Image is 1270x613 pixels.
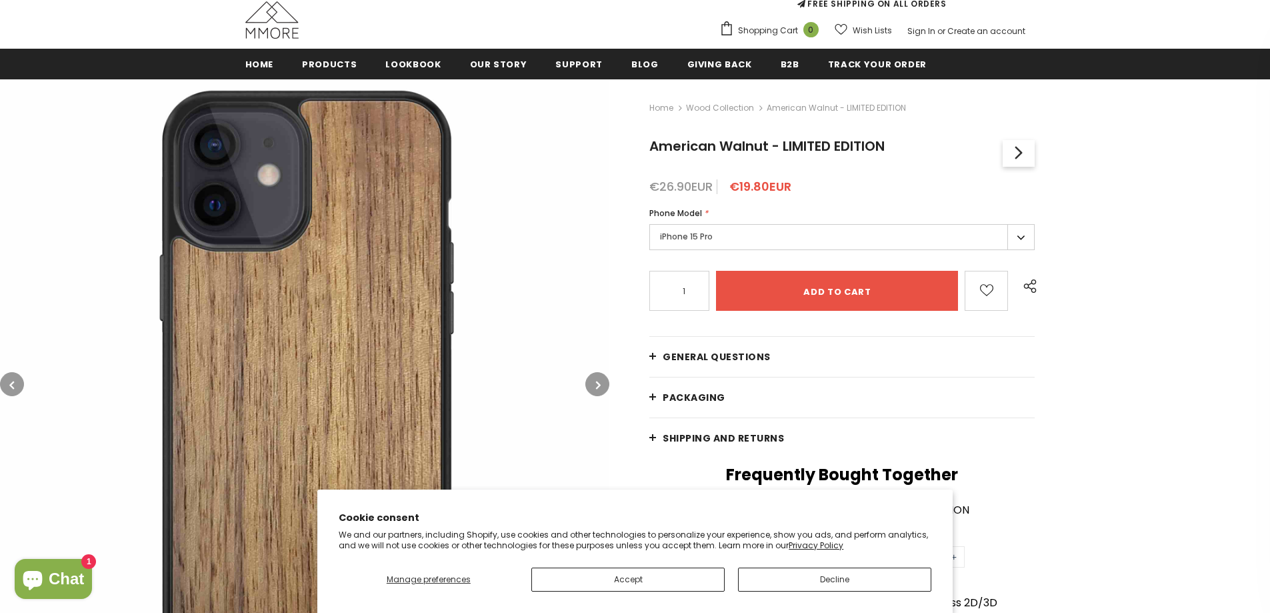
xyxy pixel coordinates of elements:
[663,432,784,445] span: Shipping and returns
[339,530,931,550] p: We and our partners, including Shopify, use cookies and other technologies to personalize your ex...
[245,49,274,79] a: Home
[828,49,927,79] a: Track your order
[663,391,725,404] span: PACKAGING
[649,137,885,155] span: American Walnut - LIMITED EDITION
[835,19,892,42] a: Wish Lists
[531,568,725,592] button: Accept
[649,337,1035,377] a: General Questions
[631,58,659,71] span: Blog
[789,540,843,551] a: Privacy Policy
[385,58,441,71] span: Lookbook
[649,224,1035,250] label: iPhone 15 Pro
[649,100,673,116] a: Home
[387,574,471,585] span: Manage preferences
[631,49,659,79] a: Blog
[339,511,931,525] h2: Cookie consent
[686,102,754,113] a: Wood Collection
[853,24,892,37] span: Wish Lists
[302,58,357,71] span: Products
[937,25,945,37] span: or
[649,378,1035,418] a: PACKAGING
[663,350,771,364] span: General Questions
[385,49,441,79] a: Lookbook
[555,58,603,71] span: support
[738,24,798,37] span: Shopping Cart
[687,49,752,79] a: Giving back
[729,178,791,195] span: €19.80EUR
[767,100,906,116] span: American Walnut - LIMITED EDITION
[302,49,357,79] a: Products
[716,271,958,311] input: Add to cart
[339,568,518,592] button: Manage preferences
[470,49,527,79] a: Our Story
[687,58,752,71] span: Giving back
[245,1,299,39] img: MMORE Cases
[649,178,713,195] span: €26.90EUR
[781,49,799,79] a: B2B
[11,559,96,602] inbox-online-store-chat: Shopify online store chat
[245,58,274,71] span: Home
[738,568,931,592] button: Decline
[470,58,527,71] span: Our Story
[555,49,603,79] a: support
[649,418,1035,458] a: Shipping and returns
[649,207,702,219] span: Phone Model
[947,25,1025,37] a: Create an account
[719,21,825,41] a: Shopping Cart 0
[944,547,964,567] span: +
[781,58,799,71] span: B2B
[828,58,927,71] span: Track your order
[907,25,935,37] a: Sign In
[803,22,819,37] span: 0
[649,465,1035,485] h2: Frequently Bought Together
